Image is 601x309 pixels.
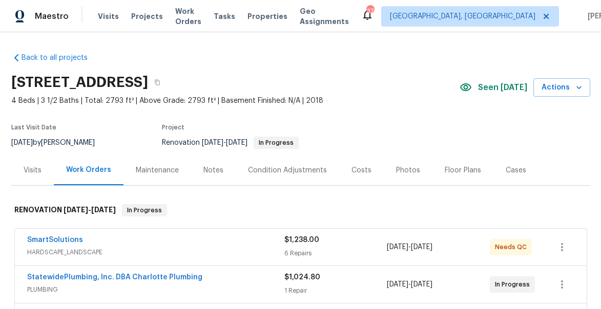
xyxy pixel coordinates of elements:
span: $1,238.00 [284,236,319,244]
span: Seen [DATE] [478,82,527,93]
span: In Progress [495,279,534,290]
span: Work Orders [175,6,201,27]
span: - [387,242,432,252]
span: Project [162,124,184,130]
span: - [202,139,247,146]
div: by [PERSON_NAME] [11,137,107,149]
a: SmartSolutions [27,236,83,244]
span: 4 Beds | 3 1/2 Baths | Total: 2793 ft² | Above Grade: 2793 ft² | Basement Finished: N/A | 2018 [11,96,460,106]
span: [DATE] [202,139,223,146]
div: RENOVATION [DATE]-[DATE]In Progress [11,194,590,227]
span: HARDSCAPE_LANDSCAPE [27,247,284,257]
a: StatewidePlumbing, Inc. DBA Charlotte Plumbing [27,274,202,281]
span: [DATE] [64,206,88,213]
div: Costs [351,165,371,175]
div: Cases [506,165,526,175]
div: 6 Repairs [284,248,387,258]
span: Properties [247,11,287,21]
span: Geo Assignments [300,6,349,27]
span: - [64,206,116,213]
span: [DATE] [11,139,33,146]
div: Maintenance [136,165,179,175]
span: Projects [131,11,163,21]
span: In Progress [255,140,298,146]
span: - [387,279,432,290]
div: 37 [366,6,374,16]
span: [DATE] [387,281,408,288]
div: 1 Repair [284,285,387,296]
div: Visits [24,165,42,175]
a: Back to all projects [11,53,110,63]
span: [DATE] [91,206,116,213]
span: [DATE] [411,244,432,251]
span: [DATE] [226,139,247,146]
div: Photos [396,165,420,175]
span: Visits [98,11,119,21]
div: Floor Plans [445,165,481,175]
div: Condition Adjustments [248,165,327,175]
span: Maestro [35,11,69,21]
span: Tasks [214,13,235,20]
span: [DATE] [387,244,408,251]
div: Notes [203,165,223,175]
h2: [STREET_ADDRESS] [11,77,148,87]
span: PLUMBING [27,284,284,295]
span: $1,024.80 [284,274,320,281]
span: [DATE] [411,281,432,288]
span: In Progress [123,205,166,215]
span: Last Visit Date [11,124,56,130]
span: Actions [542,81,582,94]
button: Actions [533,78,590,97]
span: Renovation [162,139,299,146]
span: Needs QC [495,242,531,252]
button: Copy Address [148,73,167,92]
div: Work Orders [66,165,111,175]
span: [GEOGRAPHIC_DATA], [GEOGRAPHIC_DATA] [390,11,535,21]
h6: RENOVATION [14,204,116,216]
